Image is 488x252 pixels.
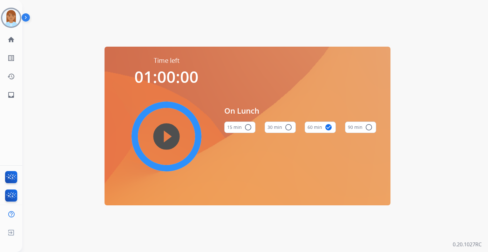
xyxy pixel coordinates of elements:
p: 0.20.1027RC [453,241,482,248]
mat-icon: radio_button_unchecked [285,123,292,131]
mat-icon: list_alt [7,54,15,62]
mat-icon: radio_button_unchecked [365,123,373,131]
mat-icon: check_circle [325,123,332,131]
span: On Lunch [224,105,376,116]
button: 15 min [224,122,255,133]
button: 60 min [305,122,336,133]
mat-icon: inbox [7,91,15,99]
mat-icon: home [7,36,15,43]
mat-icon: radio_button_unchecked [244,123,252,131]
img: avatar [2,9,20,27]
span: 01:00:00 [134,66,199,88]
mat-icon: play_circle_filled [163,133,170,140]
button: 90 min [345,122,376,133]
mat-icon: history [7,73,15,80]
button: 30 min [265,122,296,133]
span: Time left [154,56,180,65]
